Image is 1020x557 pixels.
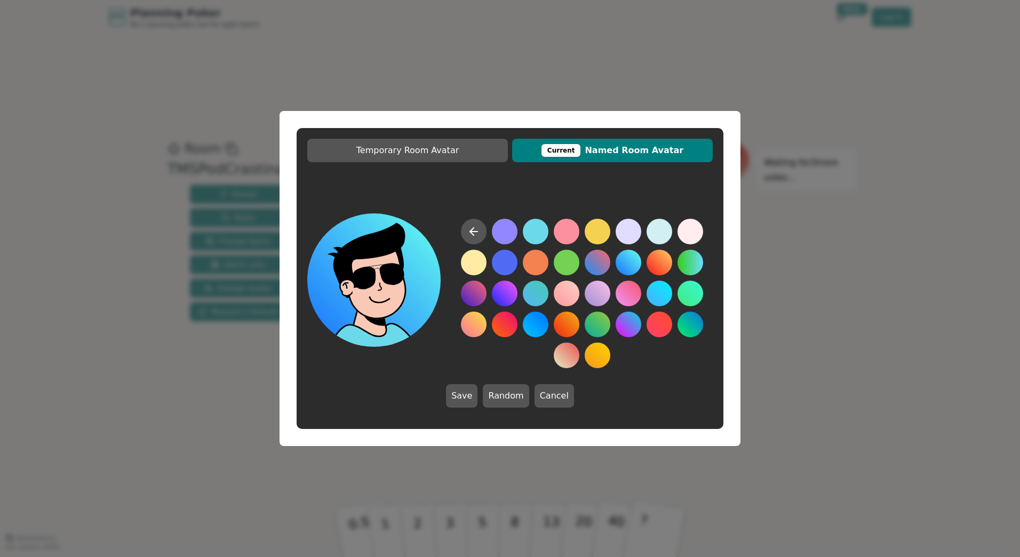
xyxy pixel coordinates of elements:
[446,384,477,408] button: Save
[313,144,503,157] span: Temporary Room Avatar
[517,144,707,157] span: Named Room Avatar
[512,139,713,162] button: CurrentNamed Room Avatar
[307,139,508,162] button: Temporary Room Avatar
[483,384,529,408] button: Random
[535,384,574,408] button: Cancel
[541,144,581,157] div: This avatar will be displayed in dedicated rooms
